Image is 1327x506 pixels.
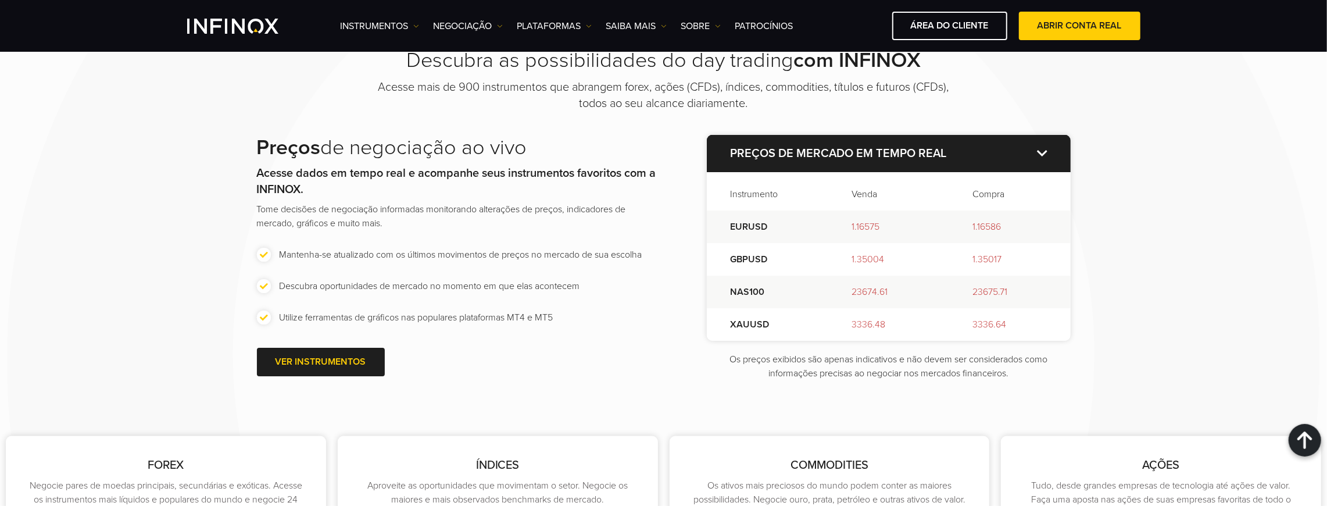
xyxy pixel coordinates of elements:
[681,19,721,33] a: SOBRE
[341,19,419,33] a: Instrumentos
[828,172,949,211] th: Venda
[949,211,1070,243] td: 1.16586
[828,276,949,308] td: 23674.61
[1019,12,1140,40] a: ABRIR CONTA REAL
[373,79,954,112] p: Acesse mais de 900 instrumentos que abrangem forex, ações (CFDs), índices, commodities, títulos e...
[707,243,828,276] td: GBPUSD
[892,12,1007,40] a: ÁREA DO CLIENTE
[257,135,661,161] h2: de negociação ao vivo
[257,135,321,160] strong: Preços
[828,211,949,243] td: 1.16575
[257,279,661,293] li: Descubra oportunidades de mercado no momento em que elas acontecem
[693,457,967,474] p: COMMODITIES
[949,243,1070,276] td: 1.35017
[257,202,661,230] p: Tome decisões de negociação informadas monitorando alterações de preços, indicadores de mercado, ...
[257,311,661,325] li: Utilize ferramentas de gráficos nas populares plataformas MT4 e MT5
[707,172,828,211] th: Instrumento
[707,276,828,308] td: NAS100
[29,457,303,474] p: FOREX
[793,48,921,73] strong: com INFINOX
[735,19,793,33] a: Patrocínios
[187,19,306,34] a: INFINOX Logo
[730,147,946,161] strong: Preços de mercado em tempo real
[707,352,1070,380] p: Os preços exibidos são apenas indicativos e não devem ser considerados como informações precisas ...
[606,19,667,33] a: Saiba mais
[949,172,1070,211] th: Compra
[434,19,503,33] a: NEGOCIAÇÃO
[828,243,949,276] td: 1.35004
[707,211,828,243] td: EURUSD
[707,308,828,341] td: XAUUSD
[949,308,1070,341] td: 3336.64
[257,166,656,197] strong: Acesse dados em tempo real e acompanhe seus instrumentos favoritos com a INFINOX.
[373,48,954,73] h2: Descubra as possibilidades do day trading
[828,308,949,341] td: 3336.48
[1024,457,1298,474] p: AÇÕES
[257,248,661,262] li: Mantenha-se atualizado com os últimos movimentos de preços no mercado de sua escolha
[517,19,592,33] a: PLATAFORMAS
[257,348,385,376] a: VER INSTRUMENTOS
[949,276,1070,308] td: 23675.71
[361,457,635,474] p: ÍNDICES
